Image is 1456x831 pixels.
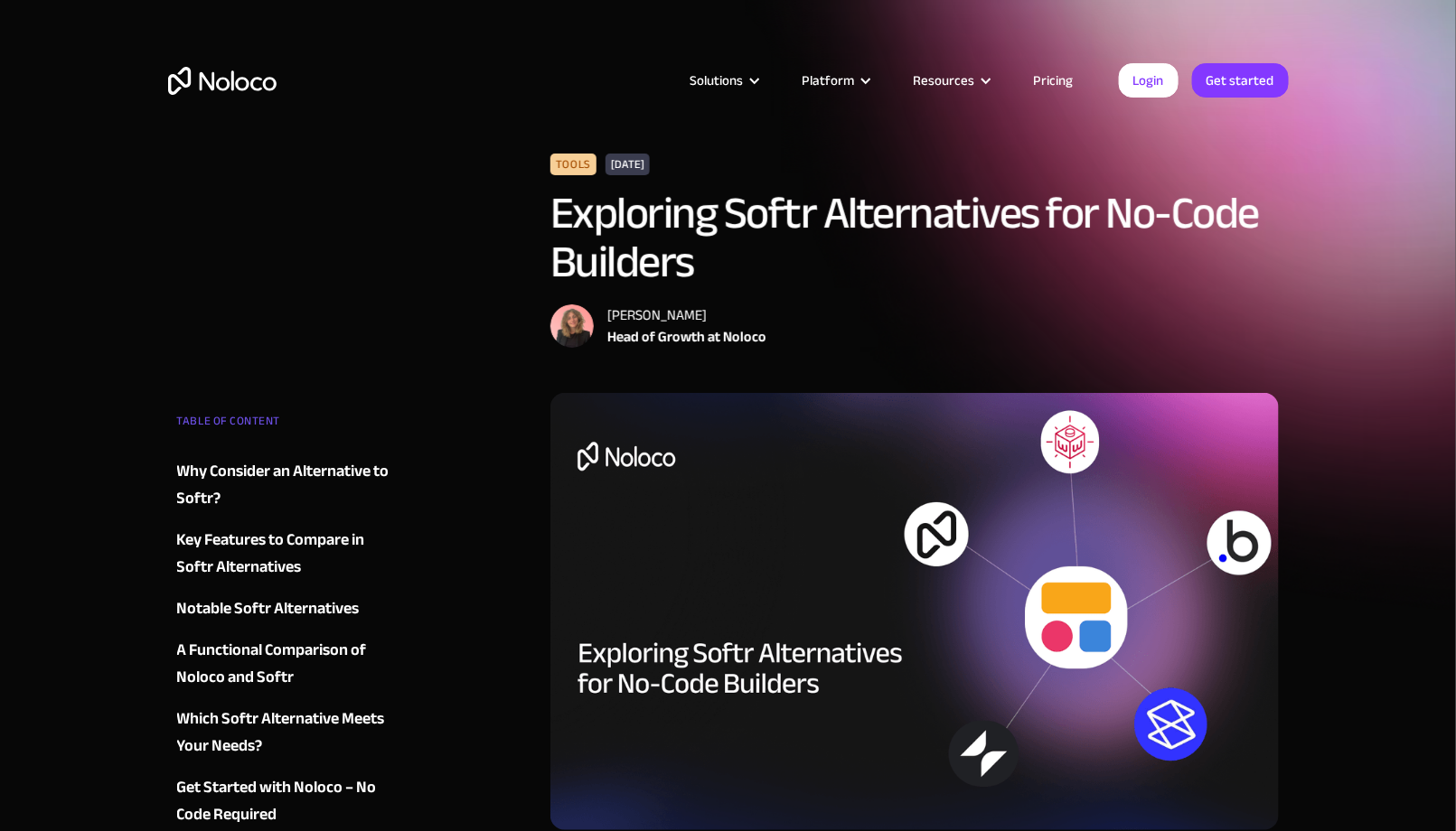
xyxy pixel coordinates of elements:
a: Which Softr Alternative Meets Your Needs? [177,705,396,760]
a: Why Consider an Alternative to Softr? [177,458,396,512]
div: Platform [803,69,855,92]
div: Platform [780,69,891,92]
a: Login [1119,63,1179,98]
a: Key Features to Compare in Softr Alternatives [177,527,396,581]
div: [PERSON_NAME] [607,304,766,326]
a: Get started [1192,63,1289,98]
a: Pricing [1011,69,1096,92]
div: TABLE OF CONTENT [177,407,396,444]
div: Head of Growth at Noloco [607,326,766,348]
h1: Exploring Softr Alternatives for No-Code Builders [550,189,1280,286]
div: Solutions [668,69,780,92]
div: Solutions [690,69,744,92]
div: Resources [891,69,1011,92]
div: Notable Softr Alternatives [177,595,360,622]
a: home [168,67,277,95]
a: A Functional Comparison of Noloco and Softr [177,637,396,691]
div: Resources [914,69,975,92]
a: Get Started with Noloco – No Code Required [177,774,396,828]
a: Notable Softr Alternatives [177,595,396,622]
